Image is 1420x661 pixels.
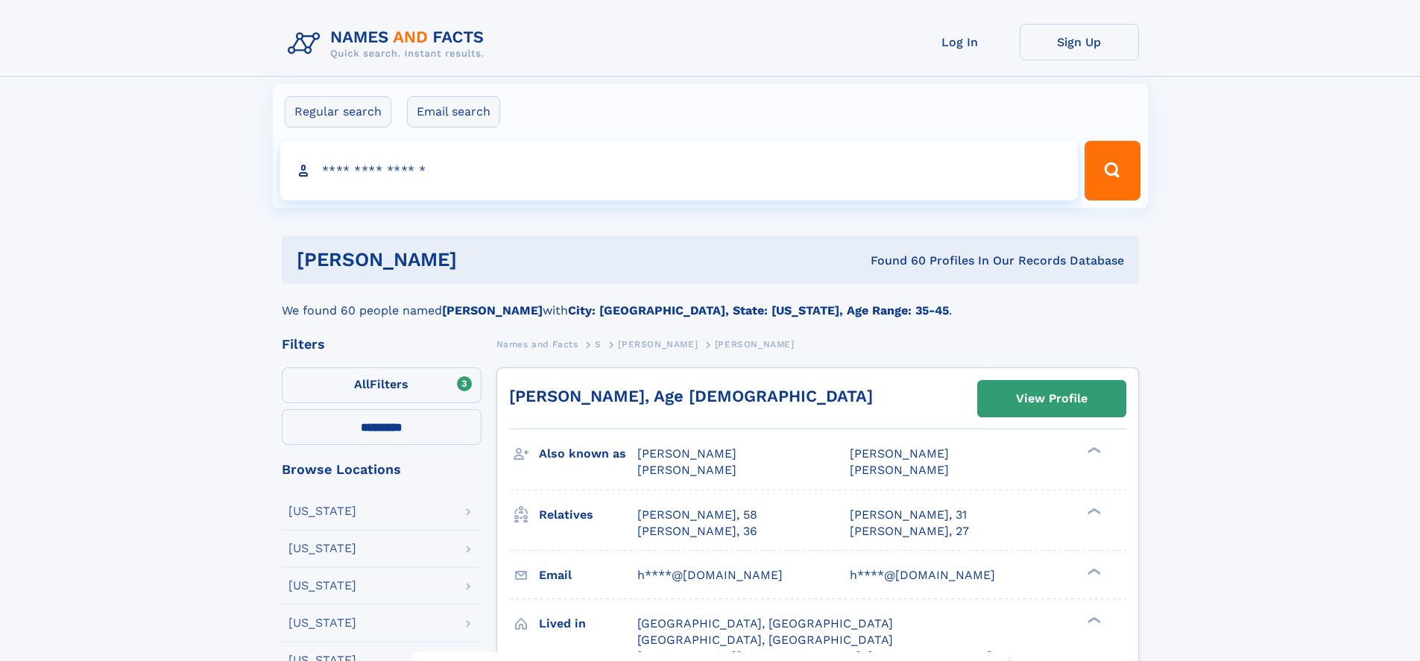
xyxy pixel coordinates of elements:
[282,24,496,64] img: Logo Names and Facts
[618,339,698,350] span: [PERSON_NAME]
[637,616,893,630] span: [GEOGRAPHIC_DATA], [GEOGRAPHIC_DATA]
[539,563,637,588] h3: Email
[850,523,969,540] a: [PERSON_NAME], 27
[618,335,698,353] a: [PERSON_NAME]
[539,611,637,636] h3: Lived in
[509,387,873,405] a: [PERSON_NAME], Age [DEMOGRAPHIC_DATA]
[288,580,356,592] div: [US_STATE]
[637,446,736,461] span: [PERSON_NAME]
[637,463,736,477] span: [PERSON_NAME]
[282,463,482,476] div: Browse Locations
[595,335,602,353] a: S
[1016,382,1088,416] div: View Profile
[282,338,482,351] div: Filters
[568,303,949,317] b: City: [GEOGRAPHIC_DATA], State: [US_STATE], Age Range: 35-45
[288,617,356,629] div: [US_STATE]
[282,367,482,403] label: Filters
[637,507,757,523] a: [PERSON_NAME], 58
[297,250,664,269] h1: [PERSON_NAME]
[496,335,578,353] a: Names and Facts
[978,381,1126,417] a: View Profile
[1084,446,1102,455] div: ❯
[663,253,1124,269] div: Found 60 Profiles In Our Records Database
[1020,24,1139,60] a: Sign Up
[850,507,967,523] a: [PERSON_NAME], 31
[1084,615,1102,624] div: ❯
[715,339,795,350] span: [PERSON_NAME]
[1084,506,1102,516] div: ❯
[407,96,500,127] label: Email search
[288,543,356,554] div: [US_STATE]
[900,24,1020,60] a: Log In
[288,505,356,517] div: [US_STATE]
[595,339,602,350] span: S
[850,446,949,461] span: [PERSON_NAME]
[1085,141,1140,200] button: Search Button
[442,303,543,317] b: [PERSON_NAME]
[539,502,637,528] h3: Relatives
[282,284,1139,320] div: We found 60 people named with .
[280,141,1079,200] input: search input
[354,377,370,391] span: All
[1084,566,1102,576] div: ❯
[637,523,757,540] a: [PERSON_NAME], 36
[850,463,949,477] span: [PERSON_NAME]
[539,441,637,467] h3: Also known as
[637,633,893,647] span: [GEOGRAPHIC_DATA], [GEOGRAPHIC_DATA]
[285,96,391,127] label: Regular search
